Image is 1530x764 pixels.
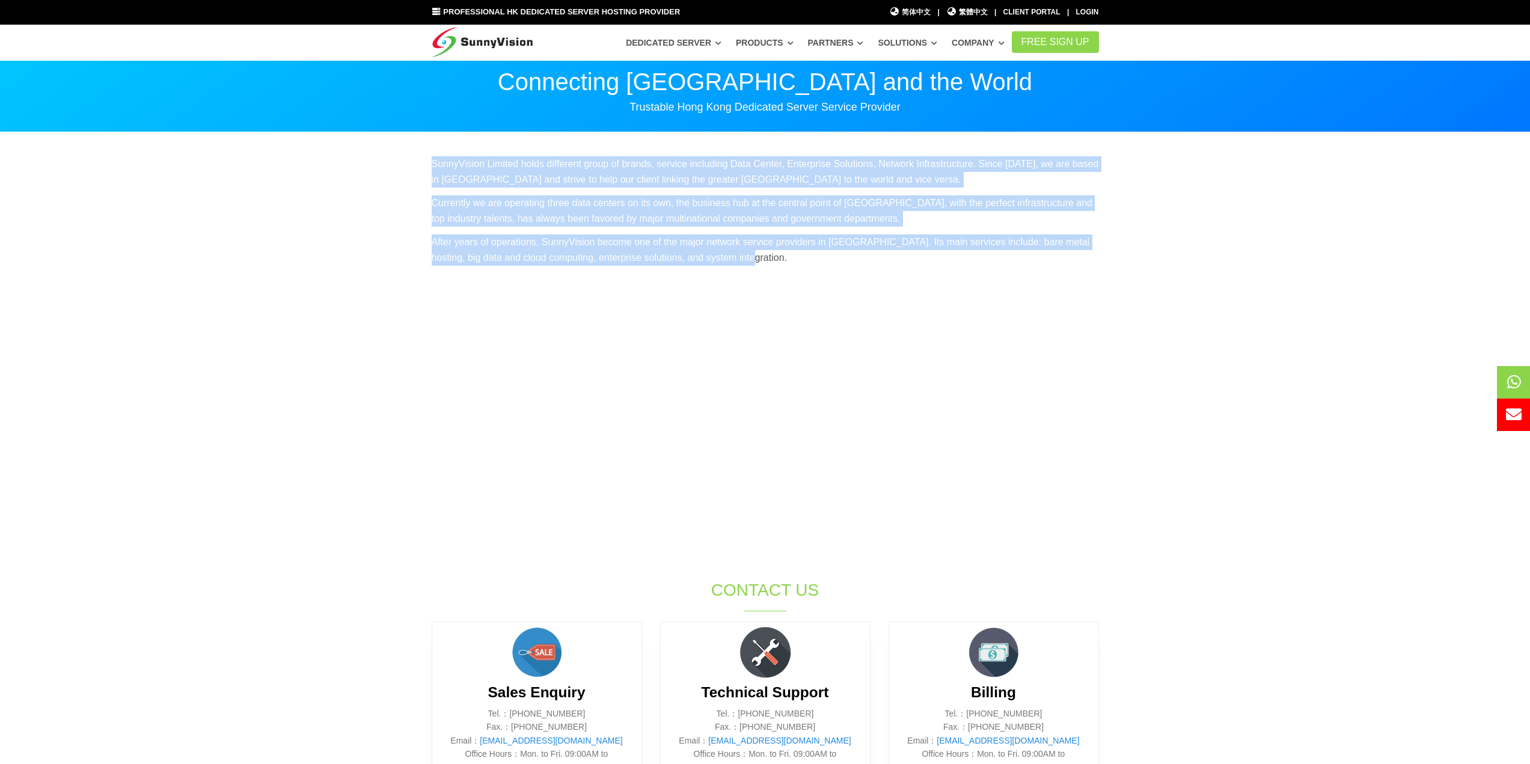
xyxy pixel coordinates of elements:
[702,684,829,700] b: Technical Support
[808,32,864,53] a: Partners
[735,622,795,682] img: flat-repair-tools.png
[1067,7,1069,18] li: |
[952,32,1005,53] a: Company
[890,7,931,18] a: 简体中文
[443,7,680,16] span: Professional HK Dedicated Server Hosting Provider
[1003,8,1060,16] a: Client Portal
[708,736,851,745] a: [EMAIL_ADDRESS][DOMAIN_NAME]
[878,32,937,53] a: Solutions
[432,234,1099,265] p: After years of operations, SunnyVision become one of the major network service providers in [GEOG...
[946,7,988,18] a: 繁體中文
[937,7,939,18] li: |
[994,7,996,18] li: |
[626,32,721,53] a: Dedicated Server
[1012,31,1099,53] a: FREE Sign Up
[480,736,622,745] a: [EMAIL_ADDRESS][DOMAIN_NAME]
[736,32,794,53] a: Products
[937,736,1079,745] a: [EMAIL_ADDRESS][DOMAIN_NAME]
[432,70,1099,94] p: Connecting [GEOGRAPHIC_DATA] and the World
[488,684,585,700] b: Sales Enquiry
[432,156,1099,187] p: SunnyVision Limited holds different group of brands, service including Data Center, Enterprise So...
[1076,8,1099,16] a: Login
[507,622,567,682] img: sales.png
[964,622,1024,682] img: money.png
[432,100,1099,114] p: Trustable Hong Kong Dedicated Server Service Provider
[565,578,965,602] h1: Contact Us
[432,195,1099,226] p: Currently we are operating three data centers on its own, the business hub at the central point o...
[971,684,1016,700] b: Billing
